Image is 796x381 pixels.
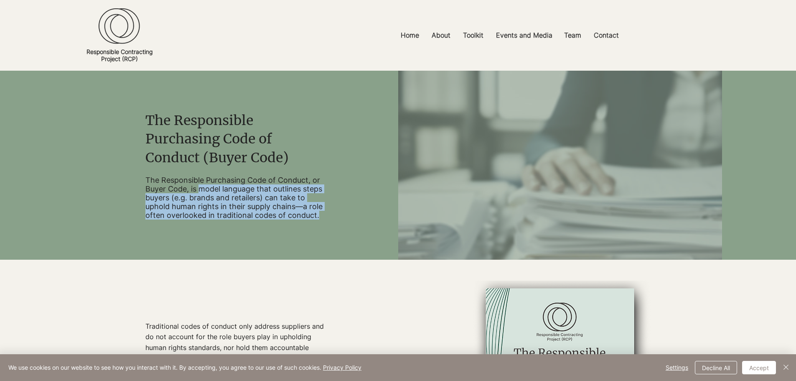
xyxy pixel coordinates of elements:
[666,361,688,374] span: Settings
[590,26,623,45] p: Contact
[298,26,722,45] nav: Site
[86,48,153,62] a: Responsible ContractingProject (RCP)
[742,361,776,374] button: Accept
[695,361,737,374] button: Decline All
[323,364,361,371] a: Privacy Policy
[145,112,289,166] span: The Responsible Purchasing Code of Conduct (Buyer Code)
[457,26,490,45] a: Toolkit
[560,26,585,45] p: Team
[397,26,423,45] p: Home
[459,26,488,45] p: Toolkit
[490,26,558,45] a: Events and Media
[398,71,722,355] img: Stack of Files_edited.jpg
[8,364,361,371] span: We use cookies on our website to see how you interact with it. By accepting, you agree to our use...
[145,176,327,220] p: The Responsible Purchasing Code of Conduct, or Buyer Code, is model language that outlines steps ...
[427,26,455,45] p: About
[781,361,791,374] button: Close
[558,26,587,45] a: Team
[492,26,557,45] p: Events and Media
[145,321,327,375] p: Traditional codes of conduct only address suppliers and do not account for the role buyers play i...
[425,26,457,45] a: About
[781,362,791,372] img: Close
[394,26,425,45] a: Home
[587,26,625,45] a: Contact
